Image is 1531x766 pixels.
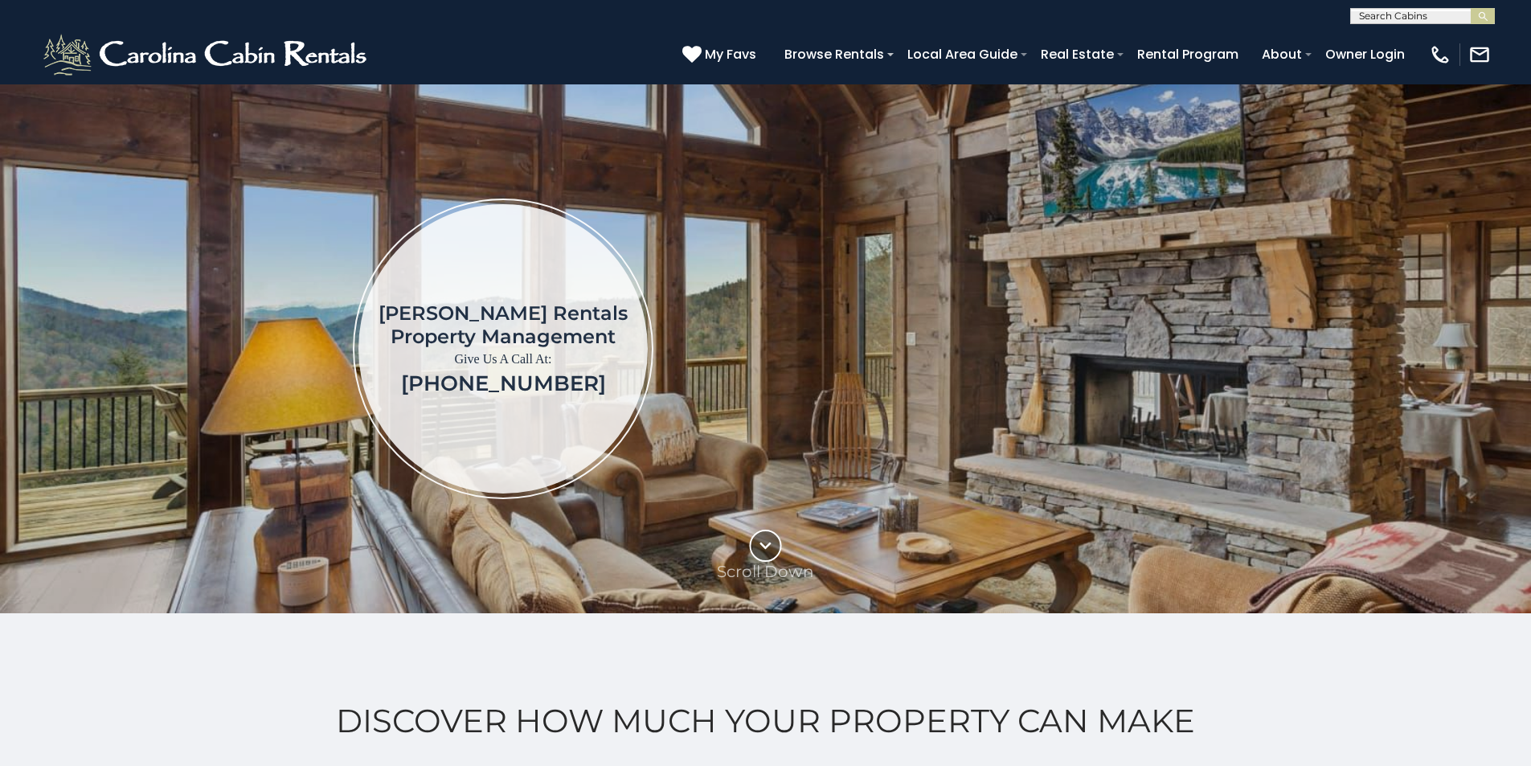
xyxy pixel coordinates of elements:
a: Real Estate [1033,40,1122,68]
p: Give Us A Call At: [379,348,628,371]
a: Owner Login [1317,40,1413,68]
a: Rental Program [1129,40,1246,68]
a: [PHONE_NUMBER] [401,371,606,396]
p: Scroll Down [717,562,814,581]
span: My Favs [705,44,756,64]
a: Local Area Guide [899,40,1025,68]
img: mail-regular-white.png [1468,43,1491,66]
a: My Favs [682,44,760,65]
h1: [PERSON_NAME] Rentals Property Management [379,301,628,348]
a: Browse Rentals [776,40,892,68]
img: White-1-2.png [40,31,374,79]
h2: Discover How Much Your Property Can Make [40,703,1491,739]
iframe: New Contact Form [912,132,1437,565]
img: phone-regular-white.png [1429,43,1451,66]
a: About [1254,40,1310,68]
